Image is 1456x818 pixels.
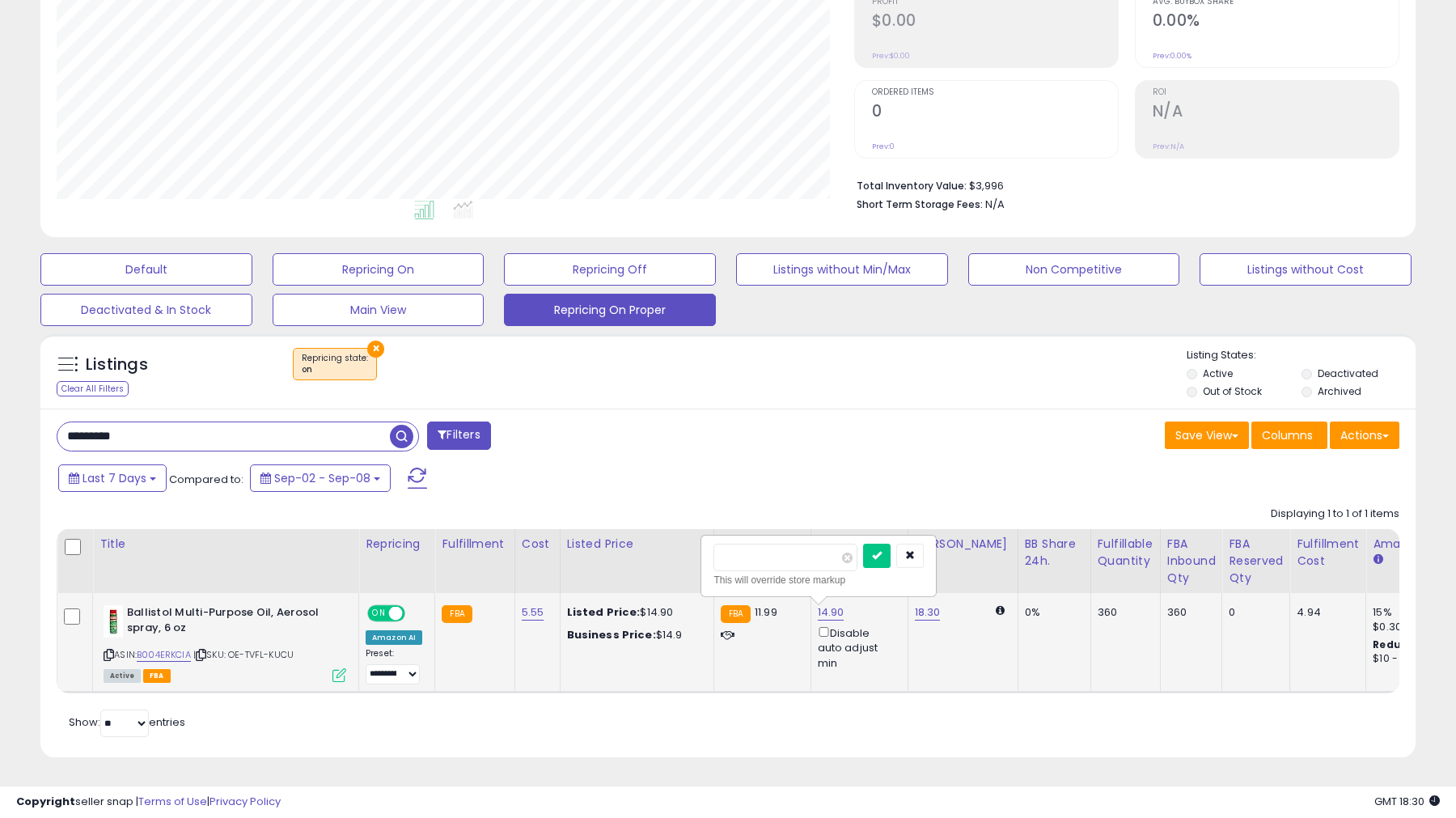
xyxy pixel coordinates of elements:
a: B004ERKCIA [137,648,191,662]
div: Displaying 1 to 1 of 1 items [1271,506,1399,522]
b: Short Term Storage Fees: [857,197,983,211]
button: Non Competitive [968,253,1180,286]
button: Repricing Off [504,253,716,286]
div: BB Share 24h. [1025,536,1084,570]
div: FBA Reserved Qty [1229,536,1283,587]
div: 0 [1229,605,1277,620]
label: Active [1203,367,1233,380]
button: × [367,341,384,358]
a: 18.30 [915,604,941,621]
div: Listed Price [567,536,707,553]
a: 14.90 [818,604,844,621]
a: 5.55 [522,604,544,621]
label: Out of Stock [1203,384,1262,398]
h2: N/A [1153,102,1399,124]
small: Prev: 0.00% [1153,51,1191,61]
span: Repricing state : [302,352,368,376]
a: Privacy Policy [210,794,281,809]
span: ON [369,607,389,621]
small: FBA [442,605,472,623]
small: Amazon Fees. [1373,553,1382,567]
span: All listings currently available for purchase on Amazon [104,669,141,683]
div: FBA inbound Qty [1167,536,1216,587]
b: Total Inventory Value: [857,179,967,193]
button: Listings without Cost [1200,253,1412,286]
span: N/A [985,197,1005,212]
span: Show: entries [69,714,185,730]
span: Columns [1262,427,1313,443]
h5: Listings [86,354,148,376]
div: Fulfillment Cost [1297,536,1359,570]
b: Business Price: [567,627,656,642]
button: Sep-02 - Sep-08 [250,464,391,492]
div: 4.94 [1297,605,1353,620]
div: 360 [1098,605,1148,620]
h2: 0.00% [1153,11,1399,33]
button: Columns [1251,422,1327,449]
span: 11.99 [755,604,777,620]
span: FBA [143,669,171,683]
div: seller snap | | [16,795,281,810]
span: OFF [403,607,429,621]
div: 0% [1025,605,1078,620]
div: $14.9 [567,628,701,642]
div: Preset: [366,648,422,684]
p: Listing States: [1187,348,1415,363]
span: Sep-02 - Sep-08 [274,470,370,486]
div: Fulfillment [442,536,507,553]
div: Clear All Filters [57,381,129,396]
div: Cost [522,536,553,553]
button: Save View [1165,422,1249,449]
span: Compared to: [169,472,243,487]
small: Prev: $0.00 [872,51,910,61]
span: | SKU: OE-TVFL-KUCU [193,648,294,661]
div: This will override store markup [713,572,924,588]
label: Deactivated [1318,367,1378,380]
div: Title [99,536,352,553]
li: $3,996 [857,175,1387,194]
label: Archived [1318,384,1361,398]
span: 2025-09-16 18:30 GMT [1374,794,1440,809]
button: Repricing On Proper [504,294,716,326]
div: $14.90 [567,605,701,620]
b: Ballistol Multi-Purpose Oil, Aerosol spray, 6 oz [127,605,324,639]
span: Last 7 Days [83,470,146,486]
button: Deactivated & In Stock [40,294,252,326]
strong: Copyright [16,794,75,809]
a: Terms of Use [138,794,207,809]
small: FBA [721,605,751,623]
small: Prev: 0 [872,142,895,151]
h2: $0.00 [872,11,1118,33]
div: ASIN: [104,605,346,680]
button: Filters [427,422,490,450]
b: Listed Price: [567,604,641,620]
span: Ordered Items [872,88,1118,97]
div: [PERSON_NAME] [915,536,1011,553]
button: Last 7 Days [58,464,167,492]
img: 417hY+7vpjL._SL40_.jpg [104,605,123,638]
div: Amazon AI [366,630,422,645]
small: Prev: N/A [1153,142,1184,151]
div: Repricing [366,536,428,553]
button: Default [40,253,252,286]
button: Main View [273,294,485,326]
div: 360 [1167,605,1210,620]
div: Fulfillable Quantity [1098,536,1153,570]
div: on [302,364,368,375]
h2: 0 [872,102,1118,124]
span: ROI [1153,88,1399,97]
button: Actions [1330,422,1399,449]
div: Disable auto adjust min [818,624,895,671]
button: Listings without Min/Max [736,253,948,286]
button: Repricing On [273,253,485,286]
